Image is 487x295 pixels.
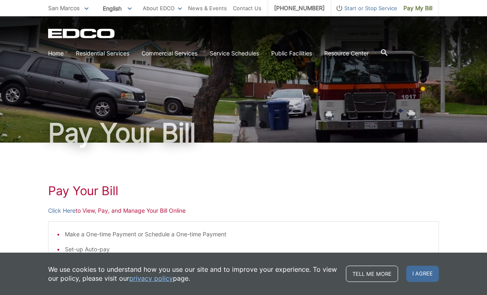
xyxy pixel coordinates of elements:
[346,266,398,282] a: Tell me more
[48,29,116,38] a: EDCD logo. Return to the homepage.
[271,49,312,58] a: Public Facilities
[48,206,439,215] p: to View, Pay, and Manage Your Bill Online
[210,49,259,58] a: Service Schedules
[65,230,430,239] li: Make a One-time Payment or Schedule a One-time Payment
[65,245,430,254] li: Set-up Auto-pay
[142,49,197,58] a: Commercial Services
[48,49,64,58] a: Home
[406,266,439,282] span: I agree
[76,49,129,58] a: Residential Services
[97,2,138,15] span: English
[129,274,173,283] a: privacy policy
[233,4,261,13] a: Contact Us
[48,4,80,11] span: San Marcos
[188,4,227,13] a: News & Events
[48,265,338,283] p: We use cookies to understand how you use our site and to improve your experience. To view our pol...
[48,183,439,198] h1: Pay Your Bill
[403,4,432,13] span: Pay My Bill
[48,206,75,215] a: Click Here
[143,4,182,13] a: About EDCO
[324,49,369,58] a: Resource Center
[48,120,439,146] h1: Pay Your Bill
